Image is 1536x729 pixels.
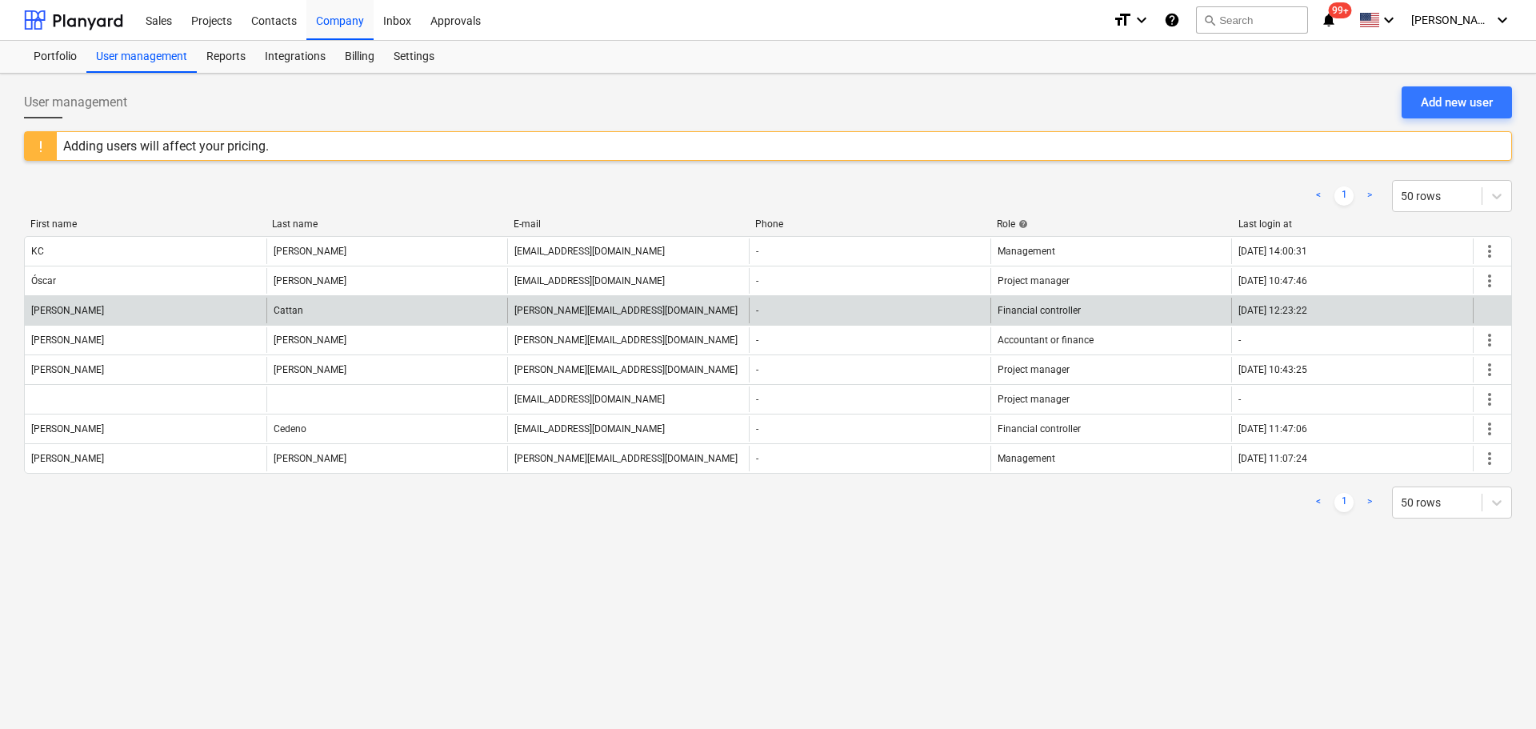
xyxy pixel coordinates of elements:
span: Financial controller [998,305,1081,316]
a: User management [86,41,197,73]
i: Knowledge base [1164,10,1180,30]
div: [PERSON_NAME][EMAIL_ADDRESS][DOMAIN_NAME] [514,334,738,346]
div: KC [31,246,44,257]
div: - [756,453,758,464]
div: [EMAIL_ADDRESS][DOMAIN_NAME] [514,394,665,405]
div: - [756,246,758,257]
a: Reports [197,41,255,73]
a: Portfolio [24,41,86,73]
div: [PERSON_NAME][EMAIL_ADDRESS][DOMAIN_NAME] [514,305,738,316]
div: Óscar [31,275,56,286]
div: [DATE] 14:00:31 [1238,246,1307,257]
span: Project manager [998,275,1070,286]
div: - [756,275,758,286]
div: [PERSON_NAME] [31,364,104,375]
span: Management [998,453,1055,464]
span: more_vert [1480,330,1499,350]
div: [DATE] 12:23:22 [1238,305,1307,316]
div: [DATE] 10:47:46 [1238,275,1307,286]
a: Integrations [255,41,335,73]
div: [PERSON_NAME] [274,364,346,375]
span: more_vert [1480,419,1499,439]
div: - [756,334,758,346]
div: - [756,364,758,375]
span: more_vert [1480,271,1499,290]
div: [DATE] 10:43:25 [1238,364,1307,375]
div: [DATE] 11:47:06 [1238,423,1307,435]
a: Billing [335,41,384,73]
div: [EMAIL_ADDRESS][DOMAIN_NAME] [514,246,665,257]
div: [PERSON_NAME] [31,305,104,316]
div: Phone [755,218,984,230]
span: [PERSON_NAME] [1411,14,1491,26]
div: Last name [272,218,501,230]
div: [PERSON_NAME] [274,275,346,286]
span: help [1015,219,1028,229]
div: E-mail [514,218,742,230]
button: Search [1196,6,1308,34]
div: [PERSON_NAME] [274,246,346,257]
div: [PERSON_NAME][EMAIL_ADDRESS][DOMAIN_NAME] [514,364,738,375]
span: Project manager [998,364,1070,375]
div: [PERSON_NAME] [274,453,346,464]
div: Add new user [1421,92,1493,113]
div: [PERSON_NAME] [274,334,346,346]
a: Next page [1360,186,1379,206]
div: [PERSON_NAME] [31,334,104,346]
span: 99+ [1329,2,1352,18]
span: Project manager [998,394,1070,405]
div: - [756,305,758,316]
a: Settings [384,41,444,73]
div: - [756,423,758,435]
span: more_vert [1480,360,1499,379]
i: format_size [1113,10,1132,30]
div: - [756,394,758,405]
a: Page 1 is your current page [1334,186,1354,206]
i: notifications [1321,10,1337,30]
div: Last login at [1238,218,1467,230]
span: more_vert [1480,242,1499,261]
button: Add new user [1402,86,1512,118]
i: keyboard_arrow_down [1379,10,1398,30]
div: [DATE] 11:07:24 [1238,453,1307,464]
div: [PERSON_NAME] [31,453,104,464]
span: more_vert [1480,390,1499,409]
span: search [1203,14,1216,26]
span: Financial controller [998,423,1081,435]
div: - [1238,394,1241,405]
i: keyboard_arrow_down [1493,10,1512,30]
a: Next page [1360,493,1379,512]
a: Previous page [1309,493,1328,512]
div: [PERSON_NAME][EMAIL_ADDRESS][DOMAIN_NAME] [514,453,738,464]
span: more_vert [1480,449,1499,468]
div: First name [30,218,259,230]
span: User management [24,93,127,112]
a: Previous page [1309,186,1328,206]
div: Adding users will affect your pricing. [63,138,269,154]
div: [EMAIL_ADDRESS][DOMAIN_NAME] [514,423,665,435]
div: [EMAIL_ADDRESS][DOMAIN_NAME] [514,275,665,286]
i: keyboard_arrow_down [1132,10,1151,30]
span: Accountant or finance [998,334,1094,346]
iframe: Chat Widget [1456,652,1536,729]
div: - [1238,334,1241,346]
div: Cedeno [274,423,306,435]
div: [PERSON_NAME] [31,423,104,435]
a: Page 1 is your current page [1334,493,1354,512]
div: Role [997,218,1226,230]
div: Cattan [274,305,303,316]
span: Management [998,246,1055,257]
